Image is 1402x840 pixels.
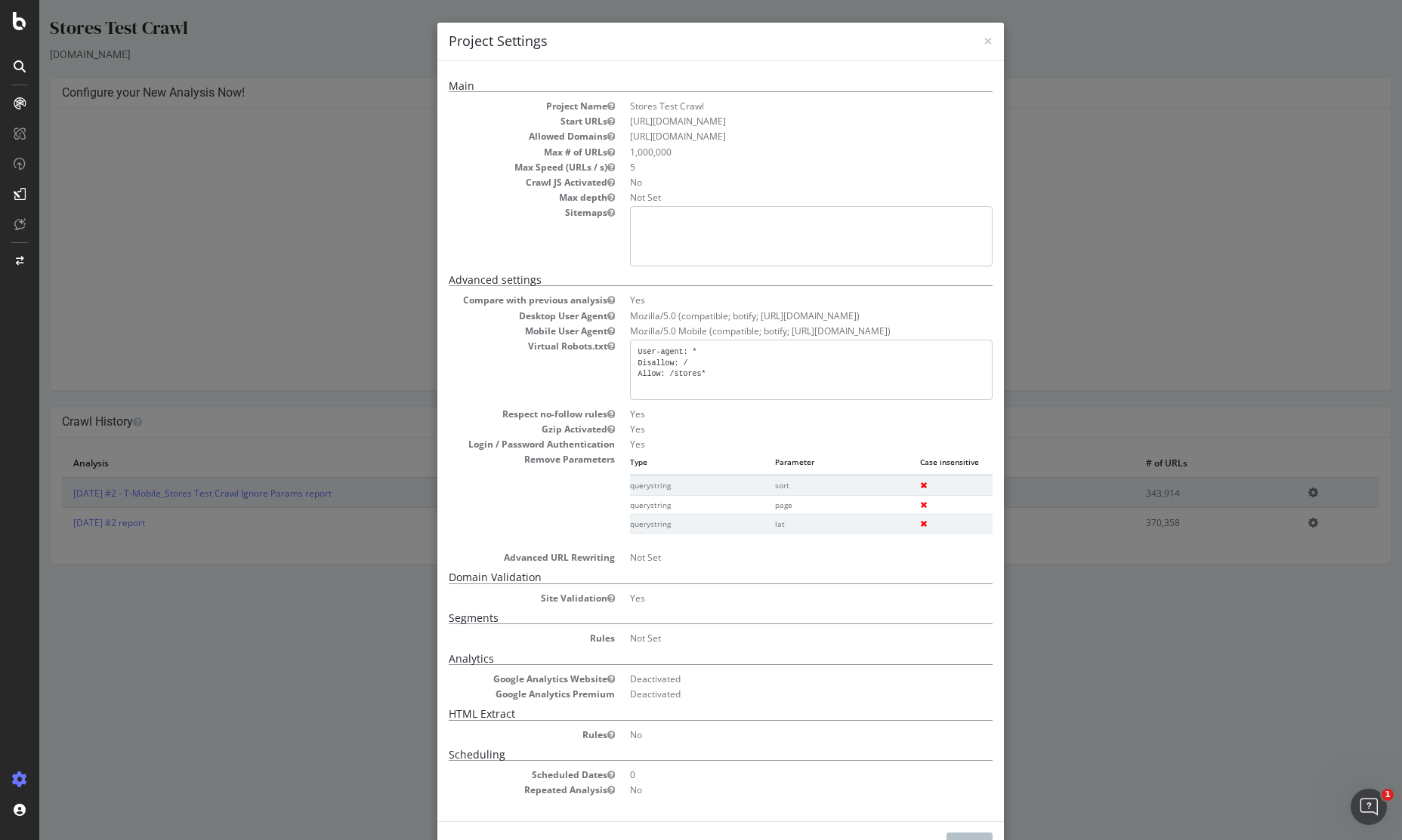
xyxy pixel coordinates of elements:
h5: Domain Validation [409,571,953,583]
dd: 1,000,000 [591,146,953,158]
dt: Scheduled Dates [409,768,576,781]
iframe: Intercom live chat [1351,789,1387,825]
dt: Site Validation [409,592,576,605]
dd: Yes [591,423,953,435]
dt: Mobile User Agent [409,325,576,337]
dt: Google Analytics Website [409,672,576,685]
dt: Gzip Activated [409,423,576,435]
dt: Rules [409,632,576,645]
dd: Yes [591,592,953,605]
dd: Yes [591,438,953,451]
dd: 0 [591,768,953,781]
dd: Yes [591,294,953,306]
span: × [944,30,953,51]
td: lat [736,514,881,533]
dd: [URL][DOMAIN_NAME] [591,115,953,128]
h5: HTML Extract [409,708,953,720]
dt: Login / Password Authentication [409,438,576,451]
dt: Repeated Analysis [409,783,576,796]
dd: No [591,176,953,189]
dt: Crawl JS Activated [409,176,576,189]
dd: Yes [591,408,953,420]
dt: Start URLs [409,115,576,128]
th: Type [591,453,736,475]
dt: Desktop User Agent [409,309,576,322]
dd: No [591,783,953,796]
h5: Analytics [409,653,953,665]
dd: Deactivated [591,672,953,685]
dd: 5 [591,161,953,174]
dd: Not Set [591,191,953,204]
td: lon [736,533,881,552]
dd: Mozilla/5.0 (compatible; botify; [URL][DOMAIN_NAME]) [591,309,953,322]
dt: Max depth [409,191,576,204]
h5: Main [409,80,953,92]
dt: Allowed Domains [409,130,576,143]
dt: Remove Parameters [409,453,576,466]
dd: Deactivated [591,688,953,700]
h5: Advanced settings [409,274,953,286]
td: page [736,495,881,514]
td: querystring [591,514,736,533]
h5: Scheduling [409,749,953,761]
td: querystring [591,495,736,514]
dt: Max # of URLs [409,146,576,158]
li: [URL][DOMAIN_NAME] [591,130,953,143]
dd: Mozilla/5.0 Mobile (compatible; botify; [URL][DOMAIN_NAME]) [591,325,953,337]
dt: Advanced URL Rewriting [409,551,576,564]
dt: Rules [409,728,576,741]
dt: Sitemaps [409,206,576,219]
td: querystring [591,533,736,552]
dt: Compare with previous analysis [409,294,576,306]
h4: Project Settings [409,32,953,51]
td: querystring [591,475,736,494]
dd: Stores Test Crawl [591,100,953,112]
h5: Segments [409,612,953,624]
dd: Not Set [591,551,953,564]
span: 1 [1382,789,1394,801]
dt: Respect no-follow rules [409,408,576,420]
dt: Google Analytics Premium [409,688,576,700]
dt: Virtual Robots.txt [409,340,576,352]
dt: Project Name [409,100,576,112]
dd: No [591,728,953,741]
th: Parameter [736,453,881,475]
dt: Max Speed (URLs / s) [409,161,576,174]
th: Case insensitive [881,453,953,475]
pre: User-agent: * Disallow: / Allow: /stores* [591,340,953,400]
td: sort [736,475,881,494]
dd: Not Set [591,632,953,645]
